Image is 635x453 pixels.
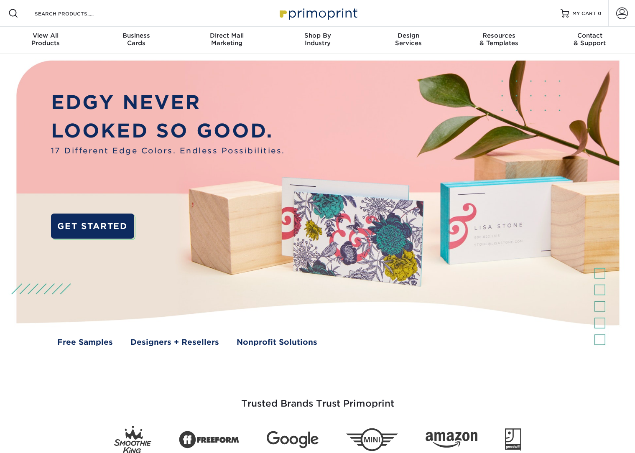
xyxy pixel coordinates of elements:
[267,431,319,448] img: Google
[91,32,181,47] div: Cards
[598,10,602,16] span: 0
[363,32,454,47] div: Services
[544,32,635,39] span: Contact
[181,32,272,47] div: Marketing
[181,27,272,53] a: Direct MailMarketing
[346,428,398,451] img: Mini
[51,145,285,156] span: 17 Different Edge Colors. Endless Possibilities.
[130,336,219,348] a: Designers + Resellers
[363,27,454,53] a: DesignServices
[572,10,596,17] span: MY CART
[426,432,477,448] img: Amazon
[57,336,113,348] a: Free Samples
[454,32,544,39] span: Resources
[91,27,181,53] a: BusinessCards
[505,428,521,451] img: Goodwill
[544,27,635,53] a: Contact& Support
[34,8,115,18] input: SEARCH PRODUCTS.....
[73,378,562,419] h3: Trusted Brands Trust Primoprint
[276,4,360,22] img: Primoprint
[363,32,454,39] span: Design
[454,27,544,53] a: Resources& Templates
[272,32,363,39] span: Shop By
[51,88,285,117] p: EDGY NEVER
[237,336,317,348] a: Nonprofit Solutions
[91,32,181,39] span: Business
[181,32,272,39] span: Direct Mail
[454,32,544,47] div: & Templates
[179,426,239,453] img: Freeform
[272,32,363,47] div: Industry
[544,32,635,47] div: & Support
[51,117,285,145] p: LOOKED SO GOOD.
[272,27,363,53] a: Shop ByIndustry
[51,214,134,239] a: GET STARTED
